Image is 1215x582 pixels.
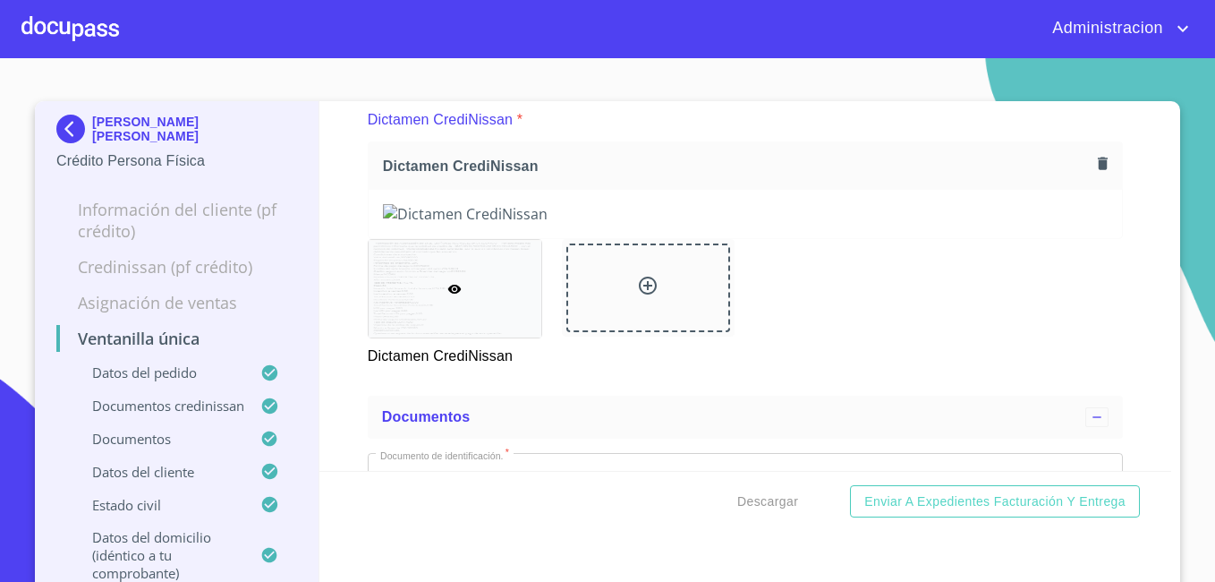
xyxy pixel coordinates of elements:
div: INE [368,453,1123,501]
p: [PERSON_NAME] [PERSON_NAME] [92,115,297,143]
span: Administracion [1039,14,1172,43]
img: Docupass spot blue [56,115,92,143]
img: Dictamen CrediNissan [383,204,1108,224]
p: Dictamen CrediNissan [368,109,513,131]
p: Asignación de Ventas [56,292,297,313]
p: Crédito Persona Física [56,150,297,172]
span: Documentos [382,409,470,424]
p: Datos del domicilio (idéntico a tu comprobante) [56,528,260,582]
div: Documentos [368,396,1123,439]
p: Dictamen CrediNissan [368,338,540,367]
p: Estado civil [56,496,260,514]
div: [PERSON_NAME] [PERSON_NAME] [56,115,297,150]
button: account of current user [1039,14,1194,43]
p: Documentos [56,430,260,448]
p: Documentos CrediNissan [56,397,260,415]
p: Credinissan (PF crédito) [56,256,297,278]
button: Enviar a Expedientes Facturación y Entrega [850,485,1140,518]
p: Datos del cliente [56,463,260,481]
p: Datos del pedido [56,364,260,381]
button: Descargar [730,485,805,518]
span: Enviar a Expedientes Facturación y Entrega [864,491,1126,513]
p: Ventanilla única [56,328,297,349]
span: Descargar [737,491,798,513]
p: Información del cliente (PF crédito) [56,199,297,242]
span: Dictamen CrediNissan [383,157,1091,175]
